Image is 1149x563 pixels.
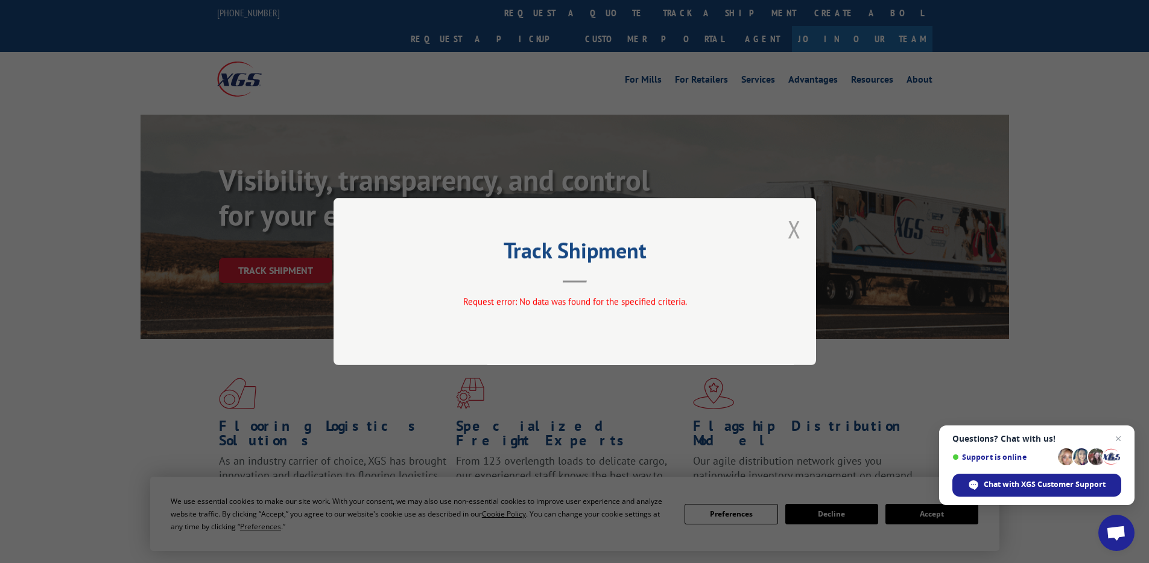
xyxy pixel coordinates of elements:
[952,453,1054,462] span: Support is online
[984,479,1106,490] span: Chat with XGS Customer Support
[1111,431,1125,446] span: Close chat
[788,213,801,245] button: Close modal
[463,296,686,307] span: Request error: No data was found for the specified criteria.
[952,474,1121,497] div: Chat with XGS Customer Support
[952,434,1121,444] span: Questions? Chat with us!
[394,242,756,265] h2: Track Shipment
[1098,515,1135,551] div: Open chat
